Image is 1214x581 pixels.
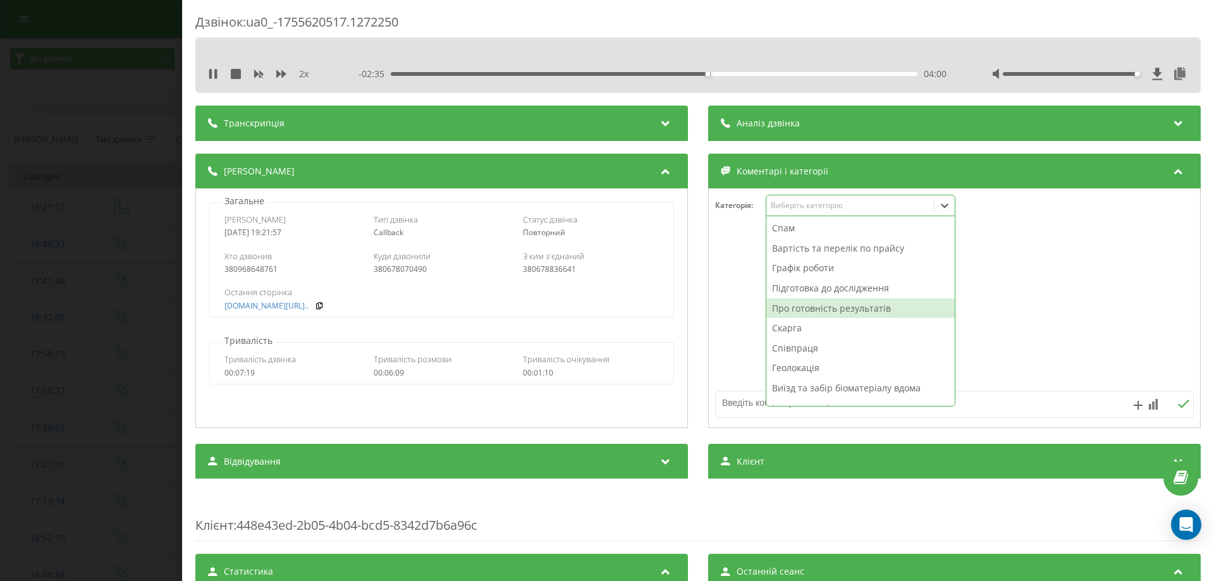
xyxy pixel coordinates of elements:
[766,318,955,338] div: Скарга
[374,265,510,274] div: 380678070490
[766,278,955,298] div: Підготовка до дослідження
[224,250,272,262] span: Хто дзвонив
[374,250,431,262] span: Куди дзвонили
[706,71,711,76] div: Accessibility label
[374,227,403,238] span: Callback
[766,338,955,358] div: Співпраця
[224,228,360,237] div: [DATE] 19:21:57
[374,353,451,365] span: Тривалість розмови
[224,565,273,578] span: Статистика
[766,218,955,238] div: Спам
[224,353,296,365] span: Тривалість дзвінка
[766,238,955,259] div: Вартість та перелік по прайсу
[224,265,360,274] div: 380968648761
[523,250,584,262] span: З ким з'єднаний
[766,398,955,419] div: Інтерпретація
[374,369,510,377] div: 00:06:09
[523,214,577,225] span: Статус дзвінка
[1135,71,1140,76] div: Accessibility label
[766,358,955,378] div: Геолокація
[224,369,360,377] div: 00:07:19
[523,353,610,365] span: Тривалість очікування
[523,265,659,274] div: 380678836641
[224,455,281,468] span: Відвідування
[1171,510,1201,540] div: Open Intercom Messenger
[224,165,295,178] span: [PERSON_NAME]
[766,298,955,319] div: Про готовність результатів
[523,369,659,377] div: 00:01:10
[224,286,292,298] span: Остання сторінка
[766,258,955,278] div: Графік роботи
[221,195,267,207] p: Загальне
[224,117,285,130] span: Транскрипція
[195,13,1201,38] div: Дзвінок : ua0_-1755620517.1272250
[737,117,800,130] span: Аналіз дзвінка
[737,565,804,578] span: Останній сеанс
[224,214,286,225] span: [PERSON_NAME]
[924,68,947,80] span: 04:00
[766,378,955,398] div: Виїзд та забір біоматеріалу вдома
[195,517,233,534] span: Клієнт
[737,455,764,468] span: Клієнт
[299,68,309,80] span: 2 x
[359,68,391,80] span: - 02:35
[224,302,309,310] a: [DOMAIN_NAME][URL]..
[771,200,929,211] div: Виберіть категорію
[195,491,1201,541] div: : 448e43ed-2b05-4b04-bcd5-8342d7b6a96c
[737,165,828,178] span: Коментарі і категорії
[523,227,565,238] span: Повторний
[221,334,276,347] p: Тривалість
[715,201,766,210] h4: Категорія :
[374,214,418,225] span: Тип дзвінка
